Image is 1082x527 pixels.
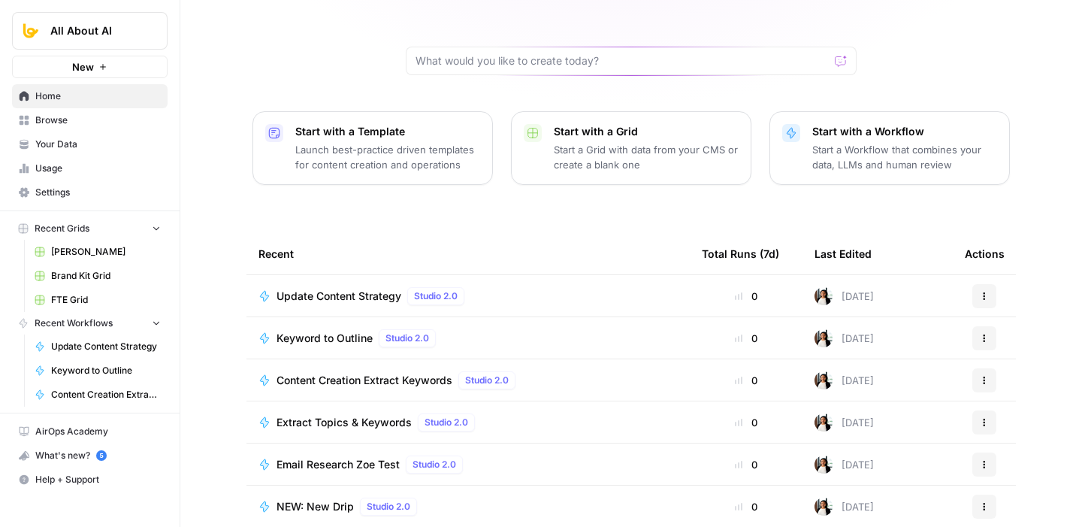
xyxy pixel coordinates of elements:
p: Start with a Workflow [812,124,997,139]
a: AirOps Academy [12,419,168,444]
img: fqbawrw8ase93tc2zzm3h7awsa7w [815,456,833,474]
p: Start with a Grid [554,124,739,139]
div: Last Edited [815,233,872,274]
span: Studio 2.0 [413,458,456,471]
a: Email Research Zoe TestStudio 2.0 [258,456,678,474]
a: [PERSON_NAME] [28,240,168,264]
div: What's new? [13,444,167,467]
div: 0 [702,373,790,388]
div: [DATE] [815,498,874,516]
button: Start with a GridStart a Grid with data from your CMS or create a blank one [511,111,751,185]
button: What's new? 5 [12,444,168,468]
div: [DATE] [815,413,874,432]
div: [DATE] [815,371,874,389]
span: [PERSON_NAME] [51,245,161,259]
button: Help + Support [12,468,168,492]
button: Recent Workflows [12,312,168,335]
img: fqbawrw8ase93tc2zzm3h7awsa7w [815,287,833,305]
div: [DATE] [815,456,874,474]
a: Your Data [12,132,168,156]
span: AirOps Academy [35,425,161,438]
span: Extract Topics & Keywords [277,415,412,430]
span: NEW: New Drip [277,499,354,514]
a: Brand Kit Grid [28,264,168,288]
a: Home [12,84,168,108]
span: Recent Workflows [35,317,113,330]
span: FTE Grid [51,293,161,307]
span: Content Creation Extract Keywords [277,373,452,388]
span: Recent Grids [35,222,89,235]
span: Help + Support [35,473,161,486]
span: Email Research Zoe Test [277,457,400,472]
div: 0 [702,289,790,304]
a: FTE Grid [28,288,168,312]
span: Studio 2.0 [367,500,410,513]
span: Studio 2.0 [385,332,429,345]
a: Content Creation Extract KeywordsStudio 2.0 [258,371,678,389]
a: 5 [96,450,107,461]
span: Home [35,89,161,103]
input: What would you like to create today? [416,53,829,68]
p: Start a Grid with data from your CMS or create a blank one [554,142,739,172]
a: Extract Topics & KeywordsStudio 2.0 [258,413,678,432]
span: Update Content Strategy [51,340,161,353]
p: Start a Workflow that combines your data, LLMs and human review [812,142,997,172]
button: Start with a WorkflowStart a Workflow that combines your data, LLMs and human review [769,111,1010,185]
a: Keyword to OutlineStudio 2.0 [258,329,678,347]
span: New [72,59,94,74]
a: NEW: New DripStudio 2.0 [258,498,678,516]
a: Usage [12,156,168,180]
div: [DATE] [815,287,874,305]
button: Workspace: All About AI [12,12,168,50]
span: Studio 2.0 [425,416,468,429]
a: Update Content StrategyStudio 2.0 [258,287,678,305]
a: Keyword to Outline [28,359,168,383]
span: Studio 2.0 [465,374,509,387]
img: fqbawrw8ase93tc2zzm3h7awsa7w [815,413,833,432]
img: fqbawrw8ase93tc2zzm3h7awsa7w [815,498,833,516]
a: Content Creation Extract Keywords [28,383,168,407]
button: New [12,56,168,78]
img: fqbawrw8ase93tc2zzm3h7awsa7w [815,371,833,389]
span: Studio 2.0 [414,289,458,303]
img: All About AI Logo [17,17,44,44]
span: Your Data [35,138,161,151]
div: Recent [258,233,678,274]
text: 5 [99,452,103,459]
div: Actions [965,233,1005,274]
span: Settings [35,186,161,199]
span: Usage [35,162,161,175]
p: Start with a Template [295,124,480,139]
div: 0 [702,331,790,346]
div: 0 [702,499,790,514]
a: Settings [12,180,168,204]
div: Total Runs (7d) [702,233,779,274]
p: Launch best-practice driven templates for content creation and operations [295,142,480,172]
button: Recent Grids [12,217,168,240]
span: Keyword to Outline [277,331,373,346]
button: Start with a TemplateLaunch best-practice driven templates for content creation and operations [252,111,493,185]
a: Browse [12,108,168,132]
div: 0 [702,457,790,472]
span: Keyword to Outline [51,364,161,377]
div: 0 [702,415,790,430]
span: Browse [35,114,161,127]
div: [DATE] [815,329,874,347]
span: Update Content Strategy [277,289,401,304]
a: Update Content Strategy [28,335,168,359]
img: fqbawrw8ase93tc2zzm3h7awsa7w [815,329,833,347]
span: All About AI [50,23,141,38]
span: Brand Kit Grid [51,269,161,283]
span: Content Creation Extract Keywords [51,388,161,401]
